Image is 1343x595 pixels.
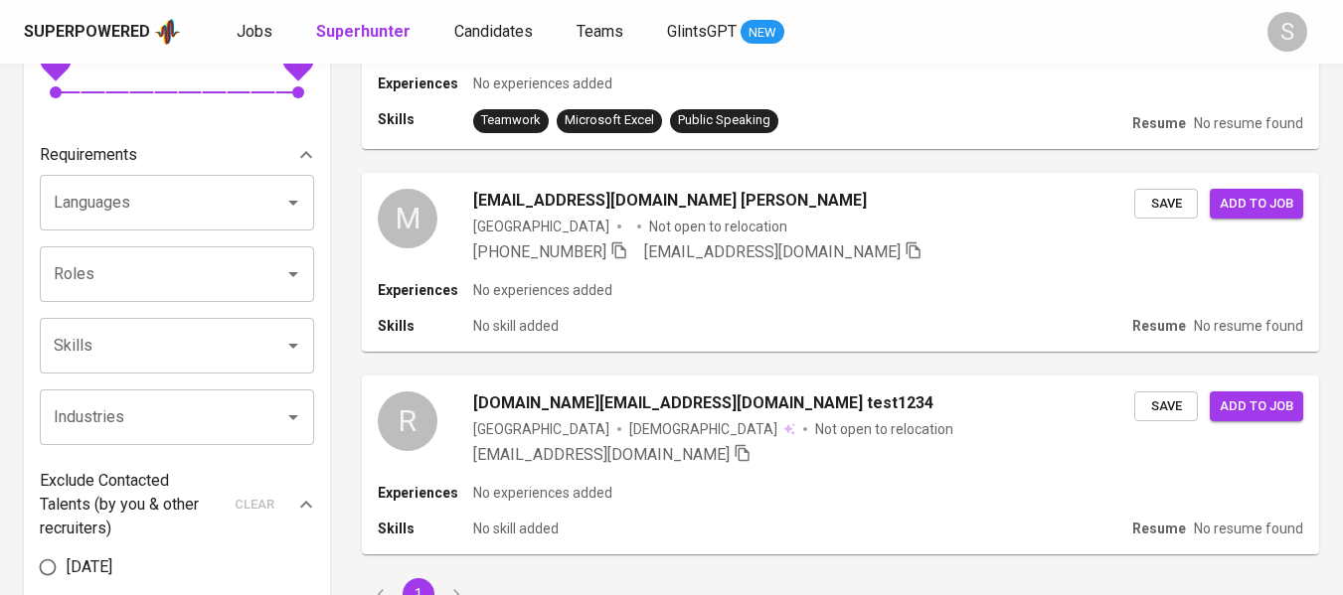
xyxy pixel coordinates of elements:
a: Candidates [454,20,537,45]
span: NEW [741,23,784,43]
button: Open [279,189,307,217]
span: [EMAIL_ADDRESS][DOMAIN_NAME] [644,242,901,261]
span: Candidates [454,22,533,41]
p: Resume [1132,316,1186,336]
span: [DOMAIN_NAME][EMAIL_ADDRESS][DOMAIN_NAME] test1234 [473,391,933,415]
span: GlintsGPT [667,22,737,41]
a: Superhunter [316,20,415,45]
a: M[EMAIL_ADDRESS][DOMAIN_NAME] [PERSON_NAME][GEOGRAPHIC_DATA]Not open to relocation[PHONE_NUMBER] ... [362,173,1319,352]
p: Not open to relocation [815,419,953,439]
div: [GEOGRAPHIC_DATA] [473,419,609,439]
div: Teamwork [481,111,541,130]
p: Experiences [378,280,473,300]
button: Open [279,260,307,288]
p: Resume [1132,519,1186,538]
span: [EMAIL_ADDRESS][DOMAIN_NAME] [PERSON_NAME] [473,189,867,213]
img: app logo [154,17,181,47]
span: Jobs [237,22,272,41]
div: M [378,189,437,248]
div: Public Speaking [678,111,770,130]
span: [EMAIL_ADDRESS][DOMAIN_NAME] [473,445,730,464]
div: [GEOGRAPHIC_DATA] [473,217,609,236]
p: Experiences [378,74,473,93]
a: GlintsGPT NEW [667,20,784,45]
p: Skills [378,109,473,129]
a: Superpoweredapp logo [24,17,181,47]
p: No skill added [473,519,559,538]
button: Save [1134,189,1198,220]
p: No resume found [1194,113,1303,133]
span: [DATE] [67,555,112,579]
span: [PHONE_NUMBER] [473,242,606,261]
button: Open [279,332,307,360]
p: Resume [1132,113,1186,133]
div: Exclude Contacted Talents (by you & other recruiters)clear [40,469,314,540]
button: Add to job [1210,391,1303,422]
p: No resume found [1194,519,1303,538]
button: Add to job [1210,189,1303,220]
button: Open [279,403,307,431]
span: Add to job [1220,395,1293,418]
span: Teams [577,22,623,41]
p: No skill added [473,316,559,336]
p: Not open to relocation [649,217,787,236]
b: Superhunter [316,22,411,41]
div: Superpowered [24,21,150,44]
p: No experiences added [473,280,612,300]
a: R[DOMAIN_NAME][EMAIL_ADDRESS][DOMAIN_NAME] test1234[GEOGRAPHIC_DATA][DEMOGRAPHIC_DATA] Not open t... [362,375,1319,554]
p: Exclude Contacted Talents (by you & other recruiters) [40,469,223,540]
a: Teams [577,20,627,45]
p: Experiences [378,483,473,503]
span: [DEMOGRAPHIC_DATA] [629,419,780,439]
p: Skills [378,316,473,336]
p: Skills [378,519,473,538]
p: No resume found [1194,316,1303,336]
p: Requirements [40,143,137,167]
button: Save [1134,391,1198,422]
div: Requirements [40,135,314,175]
span: Save [1144,193,1188,216]
span: Save [1144,395,1188,418]
a: Jobs [237,20,276,45]
div: S [1267,12,1307,52]
p: No experiences added [473,74,612,93]
div: Microsoft Excel [565,111,654,130]
span: Add to job [1220,193,1293,216]
div: R [378,391,437,451]
p: No experiences added [473,483,612,503]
